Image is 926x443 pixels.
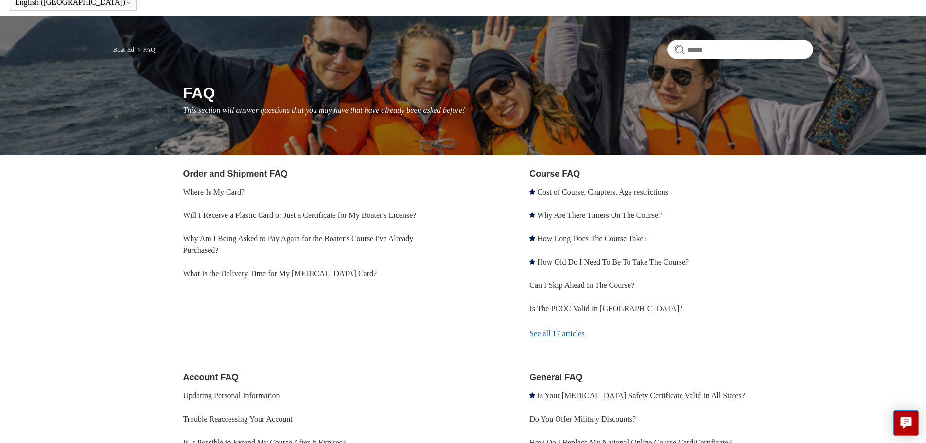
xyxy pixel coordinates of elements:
[183,269,377,278] a: What Is the Delivery Time for My [MEDICAL_DATA] Card?
[529,169,580,178] a: Course FAQ
[529,372,582,382] a: General FAQ
[183,372,239,382] a: Account FAQ
[113,46,136,53] li: Boat-Ed
[183,81,813,105] h1: FAQ
[529,304,682,313] a: Is The PCOC Valid In [GEOGRAPHIC_DATA]?
[529,415,636,423] a: Do You Offer Military Discounts?
[537,391,745,400] a: Is Your [MEDICAL_DATA] Safety Certificate Valid In All States?
[113,46,134,53] a: Boat-Ed
[183,234,414,254] a: Why Am I Being Asked to Pay Again for the Boater's Course I've Already Purchased?
[529,259,535,265] svg: Promoted article
[529,281,634,289] a: Can I Skip Ahead In The Course?
[183,188,245,196] a: Where Is My Card?
[537,211,662,219] a: Why Are There Timers On The Course?
[667,40,813,59] input: Search
[529,235,535,241] svg: Promoted article
[529,392,535,398] svg: Promoted article
[136,46,155,53] li: FAQ
[183,415,293,423] a: Trouble Reaccessing Your Account
[529,189,535,195] svg: Promoted article
[183,391,280,400] a: Updating Personal Information
[537,188,668,196] a: Cost of Course, Chapters, Age restrictions
[537,258,689,266] a: How Old Do I Need To Be To Take The Course?
[183,105,813,116] p: This section will answer questions that you may have that have already been asked before!
[183,169,288,178] a: Order and Shipment FAQ
[529,212,535,218] svg: Promoted article
[537,234,646,243] a: How Long Does The Course Take?
[893,410,919,436] button: Live chat
[183,211,417,219] a: Will I Receive a Plastic Card or Just a Certificate for My Boater's License?
[529,320,813,347] a: See all 17 articles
